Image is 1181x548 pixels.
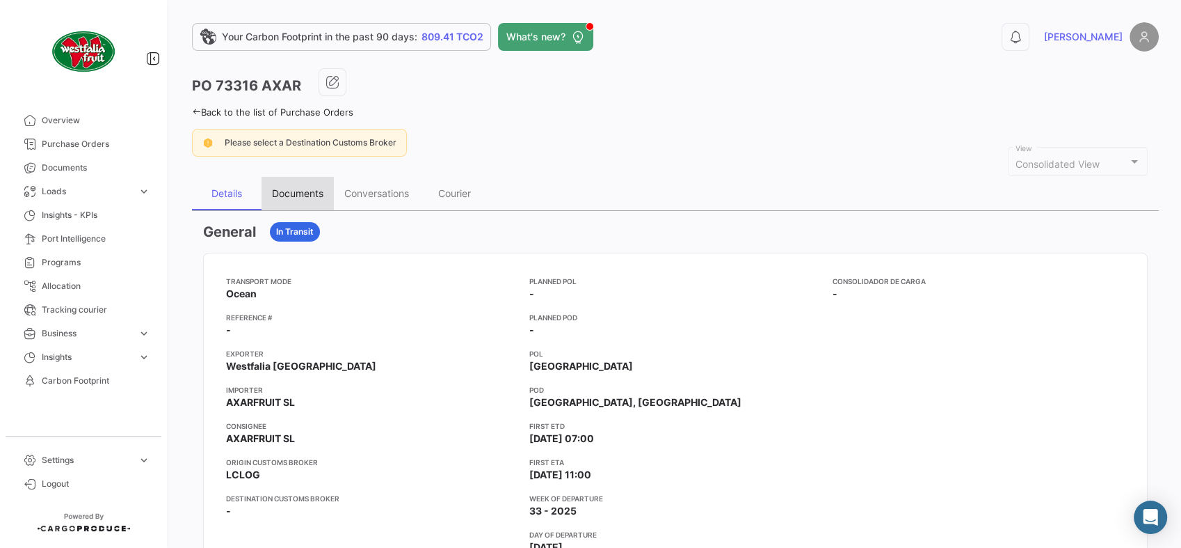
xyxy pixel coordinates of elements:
[226,359,376,373] span: Westfalia [GEOGRAPHIC_DATA]
[138,327,150,340] span: expand_more
[276,226,314,238] span: In Transit
[42,327,132,340] span: Business
[529,457,821,468] app-card-info-title: First ETA
[226,504,231,518] span: -
[529,421,821,432] app-card-info-title: First ETD
[138,454,150,467] span: expand_more
[211,187,242,199] div: Details
[11,132,156,156] a: Purchase Orders
[49,17,118,86] img: client-50.png
[138,185,150,198] span: expand_more
[11,251,156,274] a: Programs
[11,156,156,180] a: Documents
[529,359,633,373] span: [GEOGRAPHIC_DATA]
[226,312,518,323] app-card-info-title: Reference #
[11,227,156,251] a: Port Intelligence
[42,304,150,316] span: Tracking courier
[11,203,156,227] a: Insights - KPIs
[226,493,518,504] app-card-info-title: Destination Customs Broker
[192,76,301,95] h3: PO 73316 AXAR
[272,187,323,199] div: Documents
[1134,501,1167,534] div: Abrir Intercom Messenger
[42,375,150,387] span: Carbon Footprint
[42,233,150,245] span: Port Intelligence
[11,109,156,132] a: Overview
[138,351,150,363] span: expand_more
[1015,158,1100,170] mat-select-trigger: Consolidated View
[529,493,821,504] app-card-info-title: Week of departure
[421,30,483,44] span: 809.41 TCO2
[42,256,150,269] span: Programs
[226,323,231,337] span: -
[498,23,593,51] button: What's new?
[226,396,295,409] span: AXARFRUIT SL
[203,222,256,242] h3: General
[192,107,353,118] a: Back to the list of Purchase Orders
[529,504,577,518] span: 33 - 2025
[529,276,821,287] app-card-info-title: Planned POL
[438,187,471,199] div: Courier
[226,276,518,287] app-card-info-title: Transport mode
[833,276,1125,287] app-card-info-title: Consolidador de Carga
[42,162,150,174] span: Documents
[529,312,821,323] app-card-info-title: Planned POD
[226,348,518,359] app-card-info-title: Exporter
[42,209,150,221] span: Insights - KPIs
[42,185,132,198] span: Loads
[529,287,534,301] span: -
[42,351,132,363] span: Insights
[192,23,491,51] a: Your Carbon Footprint in the past 90 days:809.41 TCO2
[42,138,150,150] span: Purchase Orders
[529,396,741,409] span: [GEOGRAPHIC_DATA], [GEOGRAPHIC_DATA]
[529,348,821,359] app-card-info-title: POL
[11,274,156,298] a: Allocation
[42,114,150,127] span: Overview
[226,468,260,482] span: LCLOG
[226,287,257,301] span: Ocean
[222,30,417,44] span: Your Carbon Footprint in the past 90 days:
[529,384,821,396] app-card-info-title: POD
[226,421,518,432] app-card-info-title: Consignee
[225,137,396,148] span: Please select a Destination Customs Broker
[226,457,518,468] app-card-info-title: Origin Customs Broker
[344,187,409,199] div: Conversations
[42,280,150,292] span: Allocation
[42,478,150,490] span: Logout
[529,432,594,446] span: [DATE] 07:00
[529,323,534,337] span: -
[833,287,837,301] span: -
[226,432,295,446] span: AXARFRUIT SL
[506,30,565,44] span: What's new?
[11,369,156,393] a: Carbon Footprint
[529,529,821,540] app-card-info-title: Day of departure
[11,298,156,322] a: Tracking courier
[42,454,132,467] span: Settings
[226,384,518,396] app-card-info-title: Importer
[1044,30,1123,44] span: [PERSON_NAME]
[529,468,591,482] span: [DATE] 11:00
[1130,22,1159,52] img: placeholder-user.png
